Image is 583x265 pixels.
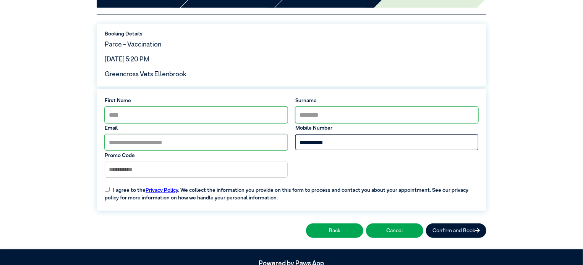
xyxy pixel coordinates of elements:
button: Back [306,223,363,238]
label: Promo Code [105,152,288,159]
label: Mobile Number [295,124,478,132]
label: First Name [105,97,288,104]
label: Surname [295,97,478,104]
label: Booking Details [105,30,478,38]
input: I agree to thePrivacy Policy. We collect the information you provide on this form to process and ... [105,187,110,192]
button: Cancel [366,223,423,238]
label: Email [105,124,288,132]
span: [DATE] 5:20 PM [105,56,149,63]
a: Privacy Policy [146,188,178,193]
span: Parce - Vaccination [105,42,161,48]
button: Confirm and Book [426,223,486,238]
label: I agree to the . We collect the information you provide on this form to process and contact you a... [101,181,482,202]
span: Greencross Vets Ellenbrook [105,71,186,78]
